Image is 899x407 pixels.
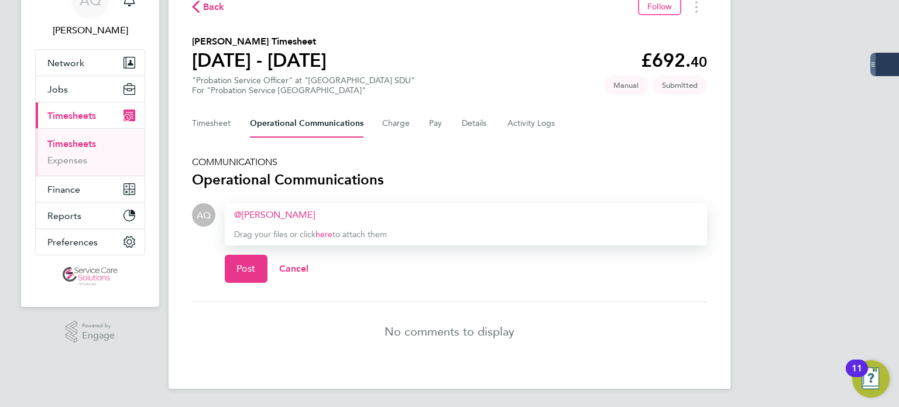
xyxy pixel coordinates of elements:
a: Expenses [47,155,87,166]
div: "Probation Service Officer" at "[GEOGRAPHIC_DATA] SDU" [192,76,415,95]
button: Post [225,255,267,283]
a: Go to home page [35,267,145,286]
span: 40 [691,53,707,70]
div: 11 [852,368,862,384]
span: This timesheet was manually created. [604,76,648,95]
span: Powered by [82,321,115,331]
div: Timesheets [36,128,145,176]
span: AQ [197,208,211,221]
app-decimal: £692. [641,49,707,71]
span: Preferences [47,237,98,248]
button: Network [36,50,145,76]
a: Powered byEngage [66,321,115,343]
button: Cancel [267,255,321,283]
h2: [PERSON_NAME] Timesheet [192,35,327,49]
button: Activity Logs [507,110,557,138]
img: servicecare-logo-retina.png [63,267,118,286]
span: Reports [47,210,81,221]
span: Cancel [279,263,309,274]
div: ​ [234,208,698,222]
span: Finance [47,184,80,195]
span: Andrew Quinney [35,23,145,37]
span: Engage [82,331,115,341]
h3: Operational Communications [192,170,707,189]
span: Post [236,263,256,275]
span: Network [47,57,84,69]
span: Follow [647,1,672,12]
button: Finance [36,176,145,202]
button: Timesheets [36,102,145,128]
div: Andrew Quinney [192,203,215,227]
button: Charge [382,110,410,138]
h5: COMMUNICATIONS [192,156,707,168]
button: Open Resource Center, 11 new notifications [852,360,890,398]
button: Preferences [36,229,145,255]
a: here [315,230,332,240]
span: Drag your files or click to attach them [234,230,387,240]
h1: [DATE] - [DATE] [192,49,327,72]
span: Timesheets [47,110,96,121]
span: This timesheet is Submitted. [653,76,707,95]
a: Timesheets [47,138,96,149]
a: [PERSON_NAME] [234,209,315,220]
p: No comments to display [385,323,514,340]
button: Timesheet [192,110,231,138]
span: Jobs [47,84,68,95]
button: Reports [36,203,145,228]
button: Details [462,110,489,138]
button: Operational Communications [250,110,363,138]
button: Jobs [36,76,145,102]
div: For "Probation Service [GEOGRAPHIC_DATA]" [192,85,415,95]
button: Pay [429,110,443,138]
